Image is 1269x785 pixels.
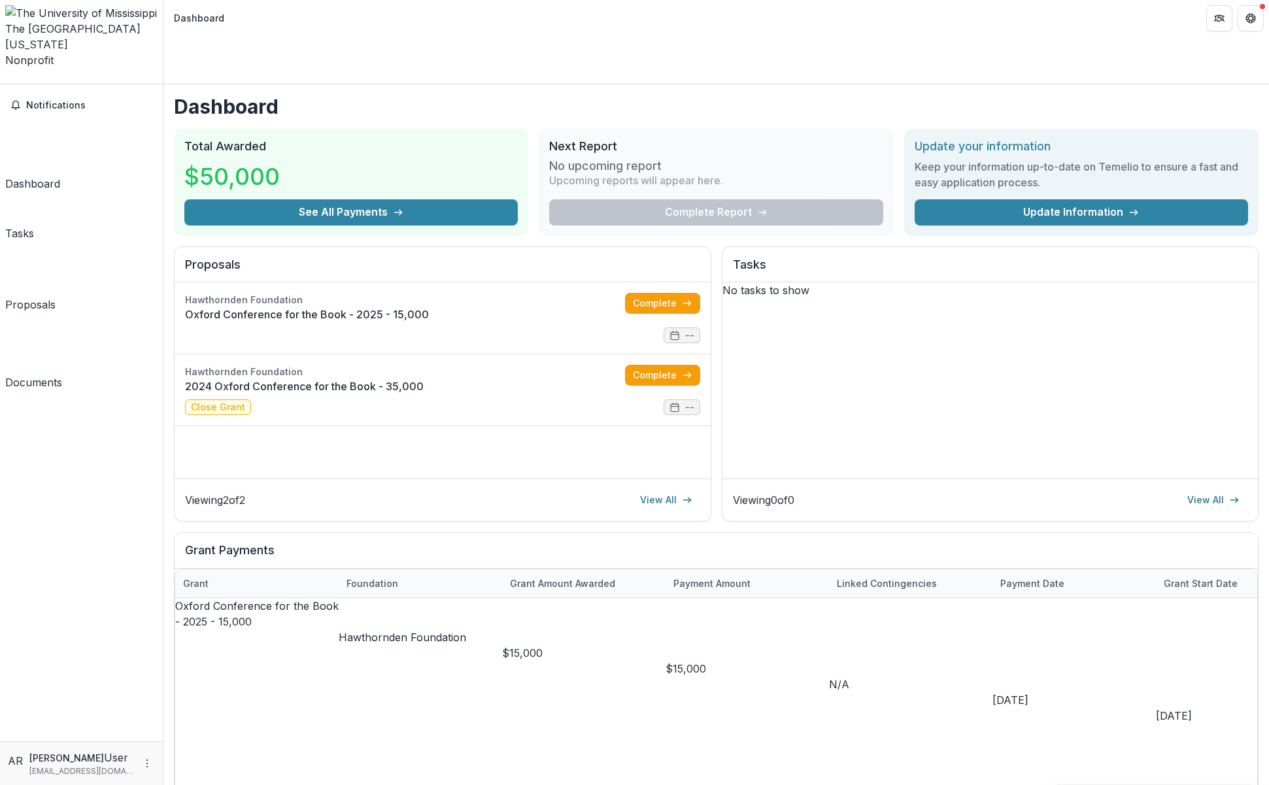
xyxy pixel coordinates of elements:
[829,569,992,597] div: Linked Contingencies
[549,159,662,173] h3: No upcoming report
[1156,576,1245,590] div: Grant start date
[339,569,502,597] div: Foundation
[5,95,158,116] button: Notifications
[5,54,54,67] span: Nonprofit
[992,576,1072,590] div: Payment date
[184,159,280,194] h3: $50,000
[1179,490,1247,510] a: View All
[29,751,104,765] p: [PERSON_NAME]
[5,121,60,192] a: Dashboard
[5,197,34,241] a: Tasks
[5,318,62,390] a: Documents
[666,661,829,676] div: $15,000
[733,492,794,508] p: Viewing 0 of 0
[175,576,216,590] div: Grant
[992,569,1156,597] div: Payment date
[185,543,1247,568] h2: Grant Payments
[666,569,829,597] div: Payment Amount
[185,492,245,508] p: Viewing 2 of 2
[549,139,883,154] h2: Next Report
[104,750,128,765] p: User
[992,692,1156,708] div: [DATE]
[185,307,625,322] a: Oxford Conference for the Book - 2025 - 15,000
[502,645,666,661] div: $15,000
[722,282,1259,298] p: No tasks to show
[625,365,700,386] a: Complete
[915,139,1248,154] h2: Update your information
[625,293,700,314] a: Complete
[8,753,24,769] div: Andrea Rich
[502,569,666,597] div: Grant amount awarded
[915,199,1248,225] a: Update Information
[5,375,62,390] div: Documents
[502,576,623,590] div: Grant amount awarded
[184,139,518,154] h2: Total Awarded
[1206,5,1232,31] button: Partners
[26,100,152,111] span: Notifications
[139,756,155,771] button: More
[184,199,518,225] button: See All Payments
[549,173,723,188] p: Upcoming reports will appear here.
[174,95,1259,118] h1: Dashboard
[829,676,849,692] button: N/A
[175,569,339,597] div: Grant
[5,5,158,21] img: The University of Mississippi
[5,225,34,241] div: Tasks
[666,576,758,590] div: Payment Amount
[632,490,700,510] a: View All
[169,8,229,27] nav: breadcrumb
[915,159,1248,190] h3: Keep your information up-to-date on Temelio to ensure a fast and easy application process.
[175,599,339,628] a: Oxford Conference for the Book - 2025 - 15,000
[185,378,625,394] a: 2024 Oxford Conference for the Book - 35,000
[5,176,60,192] div: Dashboard
[5,21,158,52] div: The [GEOGRAPHIC_DATA][US_STATE]
[733,258,1248,282] h2: Tasks
[185,258,700,282] h2: Proposals
[1238,5,1264,31] button: Get Help
[5,246,56,312] a: Proposals
[5,297,56,312] div: Proposals
[174,11,224,25] div: Dashboard
[829,576,945,590] div: Linked Contingencies
[339,576,406,590] div: Foundation
[339,629,502,645] p: Hawthornden Foundation
[29,765,134,777] p: [EMAIL_ADDRESS][DOMAIN_NAME]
